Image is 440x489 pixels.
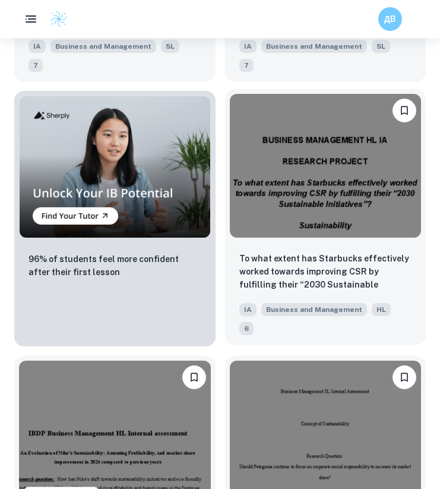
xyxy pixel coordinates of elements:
[225,91,426,346] a: BookmarkTo what extent has Starbucks effectively worked towards improving CSR by fulfilling their...
[392,99,416,122] button: Bookmark
[384,12,397,26] h6: ДB
[182,365,206,389] button: Bookmark
[239,322,254,335] span: 6
[378,7,402,31] button: ДB
[43,10,68,28] a: Clastify logo
[392,365,416,389] button: Bookmark
[239,303,257,316] span: IA
[19,96,211,238] img: Thumbnail
[261,303,367,316] span: Business and Management
[50,40,156,53] span: Business and Management
[372,303,391,316] span: HL
[29,253,201,279] p: 96% of students feel more confident after their first lesson
[14,91,216,346] a: Thumbnail96% of students feel more confident after their first lesson
[239,59,254,72] span: 7
[230,94,422,238] img: Business and Management IA example thumbnail: To what extent has Starbucks effectively
[261,40,367,53] span: Business and Management
[372,40,390,53] span: SL
[29,40,46,53] span: IA
[50,10,68,28] img: Clastify logo
[239,40,257,53] span: IA
[161,40,179,53] span: SL
[239,252,412,292] p: To what extent has Starbucks effectively worked towards improving CSR by fulfilling their “2030 S...
[29,59,43,72] span: 7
